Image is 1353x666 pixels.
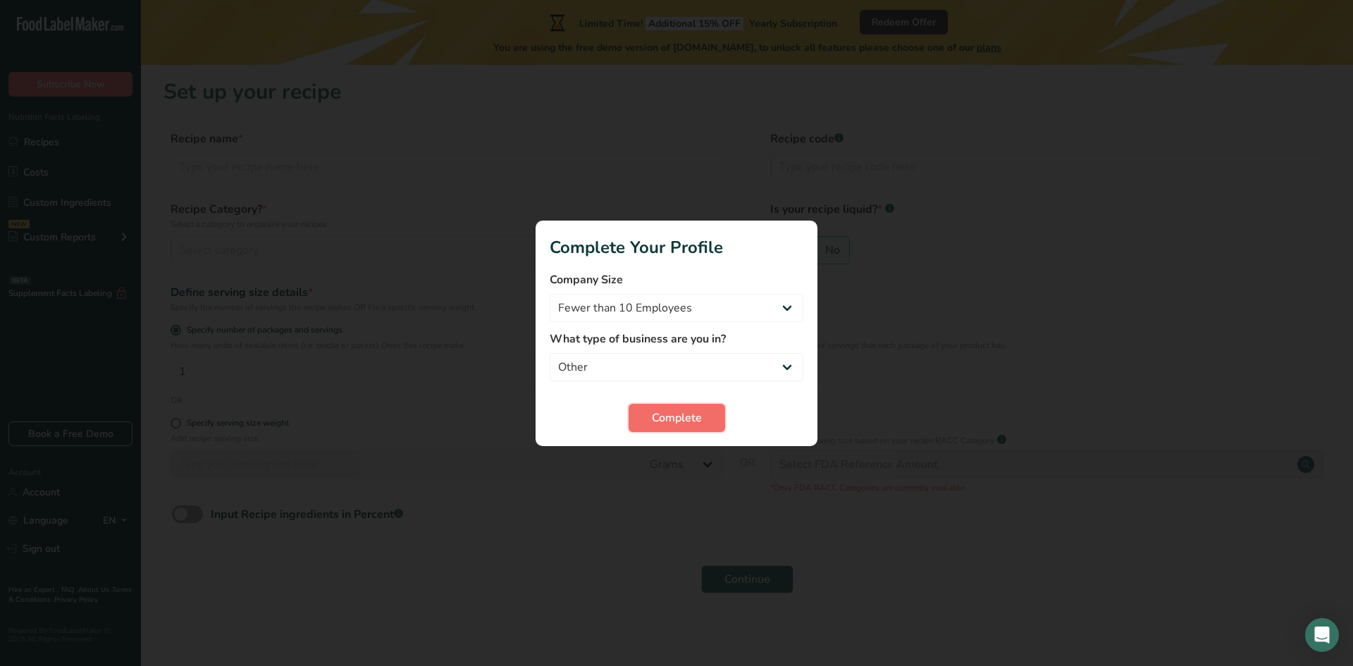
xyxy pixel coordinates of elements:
h1: Complete Your Profile [550,235,803,260]
button: Complete [629,404,725,432]
div: Open Intercom Messenger [1305,618,1339,652]
label: What type of business are you in? [550,331,803,347]
span: Complete [652,409,702,426]
label: Company Size [550,271,803,288]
